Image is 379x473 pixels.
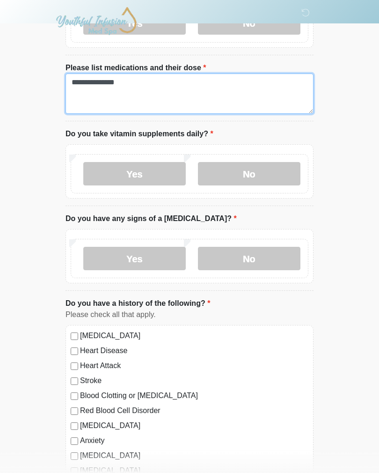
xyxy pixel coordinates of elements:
input: Heart Attack [71,362,78,370]
label: Heart Disease [80,345,308,356]
label: Do you take vitamin supplements daily? [66,128,213,140]
label: Do you have a history of the following? [66,298,210,309]
input: Stroke [71,377,78,385]
label: Red Blood Cell Disorder [80,405,308,416]
label: [MEDICAL_DATA] [80,450,308,461]
label: [MEDICAL_DATA] [80,330,308,341]
label: Please list medications and their dose [66,62,206,74]
label: Yes [83,162,186,185]
label: Stroke [80,375,308,386]
label: Heart Attack [80,360,308,371]
label: Do you have any signs of a [MEDICAL_DATA]? [66,213,237,224]
label: Blood Clotting or [MEDICAL_DATA] [80,390,308,401]
label: No [198,162,300,185]
div: Please check all that apply. [66,309,313,320]
input: Anxiety [71,437,78,445]
label: No [198,247,300,270]
input: Heart Disease [71,347,78,355]
input: [MEDICAL_DATA] [71,422,78,430]
input: [MEDICAL_DATA] [71,452,78,460]
input: Blood Clotting or [MEDICAL_DATA] [71,392,78,400]
img: Youthful Infusion Med Spa - Grapevine Logo [56,7,137,35]
label: Anxiety [80,435,308,446]
input: Red Blood Cell Disorder [71,407,78,415]
input: [MEDICAL_DATA] [71,333,78,340]
label: [MEDICAL_DATA] [80,420,308,431]
label: Yes [83,247,186,270]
